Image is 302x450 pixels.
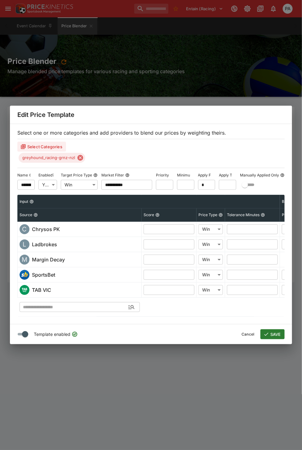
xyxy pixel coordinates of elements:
div: Edit Price Template [10,106,292,124]
p: Tolerance Minutes [227,212,260,217]
p: Price Type [198,212,217,217]
div: margin_decay [20,255,29,265]
img: sportsbet.png [20,270,29,280]
button: Select Categories [17,142,66,152]
div: Win [198,224,223,234]
div: tab_vic_fixed [20,285,29,295]
h6: SportsBet [32,271,55,278]
p: Enabled? [38,172,54,178]
button: Tolerance Minutes [261,213,265,217]
button: Target Price Type [93,173,98,177]
button: Name [29,173,33,177]
button: Score [155,213,160,217]
p: Score [144,212,154,217]
h6: Ladbrokes [32,241,57,248]
span: Select one or more categories and add providers to blend our prices by weighting theirs. [17,130,226,136]
div: chrysos_pk [20,224,29,234]
div: sportsbet [20,270,29,280]
p: Apply To (mins) [219,172,246,178]
div: Yes [38,180,57,190]
button: Open [126,301,137,313]
img: victab.png [20,285,29,295]
p: Target Price Type [61,172,92,178]
h6: Chrysos PK [32,225,60,233]
div: Win [198,239,223,249]
p: Market Filter [101,172,124,178]
div: ladbrokes [20,239,29,249]
span: greyhound_racing-grnz-nzl [19,155,79,161]
p: Priority [156,172,169,178]
div: Win [198,285,223,295]
p: Apply From (mins) [198,172,230,178]
button: Price Type [219,213,223,217]
div: greyhound_racing-grnz-nzl [19,153,85,163]
button: SAVE [260,329,285,339]
div: Win [198,255,223,265]
button: Source [33,213,38,217]
span: Template enabled [34,331,70,338]
p: Manually Applied Only [240,172,279,178]
div: Win [61,180,98,190]
p: Minimum Score [177,172,205,178]
button: Market Filter [125,173,130,177]
h6: TAB VIC [32,286,51,294]
h6: Margin Decay [32,256,65,263]
button: Manually Applied Only [280,173,285,177]
button: Cancel [238,329,258,339]
p: Name [17,172,28,178]
button: Input [29,199,34,204]
div: Win [198,270,223,280]
p: Source [20,212,32,217]
p: Input [20,199,28,204]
